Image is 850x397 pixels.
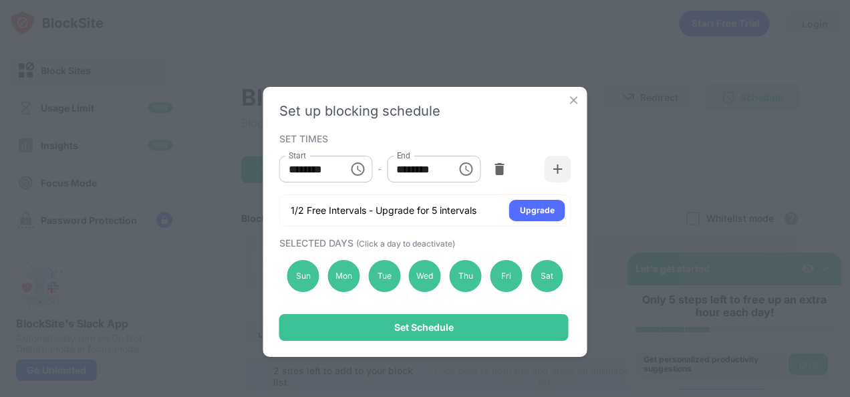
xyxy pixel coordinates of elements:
[567,94,581,107] img: x-button.svg
[289,150,306,161] label: Start
[279,103,571,119] div: Set up blocking schedule
[409,260,441,292] div: Wed
[520,204,555,217] div: Upgrade
[394,322,454,333] div: Set Schedule
[450,260,482,292] div: Thu
[287,260,319,292] div: Sun
[279,133,568,144] div: SET TIMES
[291,204,476,217] div: 1/2 Free Intervals - Upgrade for 5 intervals
[378,162,382,176] div: -
[396,150,410,161] label: End
[279,237,568,249] div: SELECTED DAYS
[490,260,523,292] div: Fri
[531,260,563,292] div: Sat
[344,156,371,182] button: Choose time, selected time is 7:30 PM
[356,239,455,249] span: (Click a day to deactivate)
[368,260,400,292] div: Tue
[452,156,479,182] button: Choose time, selected time is 11:59 PM
[327,260,360,292] div: Mon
